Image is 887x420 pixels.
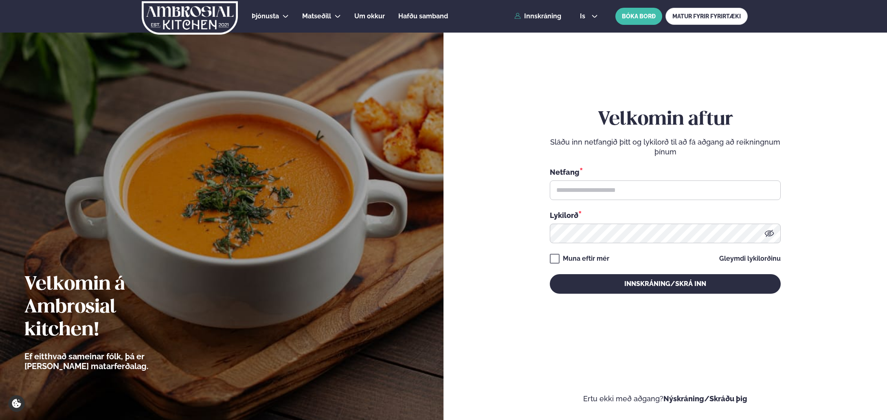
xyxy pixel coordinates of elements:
a: MATUR FYRIR FYRIRTÆKI [665,8,748,25]
p: Sláðu inn netfangið þitt og lykilorð til að fá aðgang að reikningnum þínum [550,137,781,157]
a: Nýskráning/Skráðu þig [663,394,747,403]
a: Þjónusta [252,11,279,21]
a: Hafðu samband [398,11,448,21]
a: Um okkur [354,11,385,21]
button: BÓKA BORÐ [615,8,662,25]
a: Innskráning [514,13,561,20]
span: Um okkur [354,12,385,20]
div: Lykilorð [550,210,781,220]
span: is [580,13,588,20]
a: Cookie settings [8,395,25,412]
span: Þjónusta [252,12,279,20]
span: Matseðill [302,12,331,20]
a: Matseðill [302,11,331,21]
h2: Velkomin aftur [550,108,781,131]
img: logo [141,1,239,35]
p: Ertu ekki með aðgang? [468,394,863,404]
h2: Velkomin á Ambrosial kitchen! [24,273,193,342]
a: Gleymdi lykilorðinu [719,255,781,262]
button: is [573,13,604,20]
p: Ef eitthvað sameinar fólk, þá er [PERSON_NAME] matarferðalag. [24,352,193,371]
button: Innskráning/Skrá inn [550,274,781,294]
div: Netfang [550,167,781,177]
span: Hafðu samband [398,12,448,20]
